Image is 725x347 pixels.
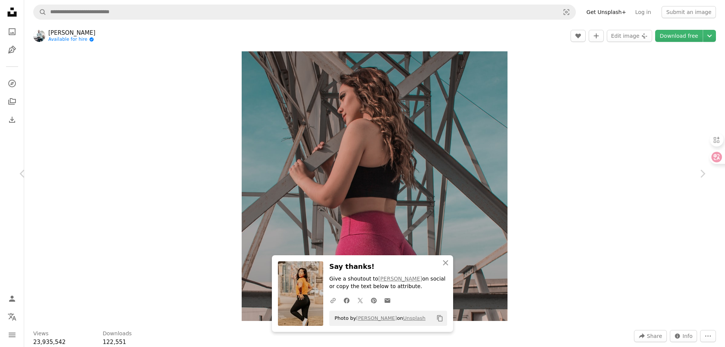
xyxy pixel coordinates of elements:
[242,51,507,321] button: Zoom in on this image
[378,276,422,282] a: [PERSON_NAME]
[582,6,631,18] a: Get Unsplash+
[647,330,662,342] span: Share
[48,37,96,43] a: Available for hire
[571,30,586,42] button: Like
[33,330,49,338] h3: Views
[557,5,575,19] button: Visual search
[103,339,126,345] span: 122,551
[703,30,716,42] button: Choose download size
[607,30,652,42] button: Edit image
[5,94,20,109] a: Collections
[329,261,447,272] h3: Say thanks!
[356,315,397,321] a: [PERSON_NAME]
[5,42,20,57] a: Illustrations
[670,330,697,342] button: Stats about this image
[589,30,604,42] button: Add to Collection
[33,30,45,42] img: Go to Felix Uresti's profile
[5,309,20,324] button: Language
[5,76,20,91] a: Explore
[662,6,716,18] button: Submit an image
[353,293,367,308] a: Share on Twitter
[655,30,703,42] a: Download free
[5,327,20,342] button: Menu
[634,330,666,342] button: Share this image
[367,293,381,308] a: Share on Pinterest
[5,24,20,39] a: Photos
[48,29,96,37] a: [PERSON_NAME]
[700,330,716,342] button: More Actions
[683,330,693,342] span: Info
[5,112,20,127] a: Download History
[680,137,725,210] a: Next
[242,51,507,321] img: woman sits on metal decor
[381,293,394,308] a: Share over email
[33,339,66,345] span: 23,935,542
[33,5,576,20] form: Find visuals sitewide
[34,5,46,19] button: Search Unsplash
[5,291,20,306] a: Log in / Sign up
[329,275,447,290] p: Give a shoutout to on social or copy the text below to attribute.
[403,315,425,321] a: Unsplash
[331,312,426,324] span: Photo by on
[631,6,656,18] a: Log in
[433,312,446,325] button: Copy to clipboard
[103,330,132,338] h3: Downloads
[340,293,353,308] a: Share on Facebook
